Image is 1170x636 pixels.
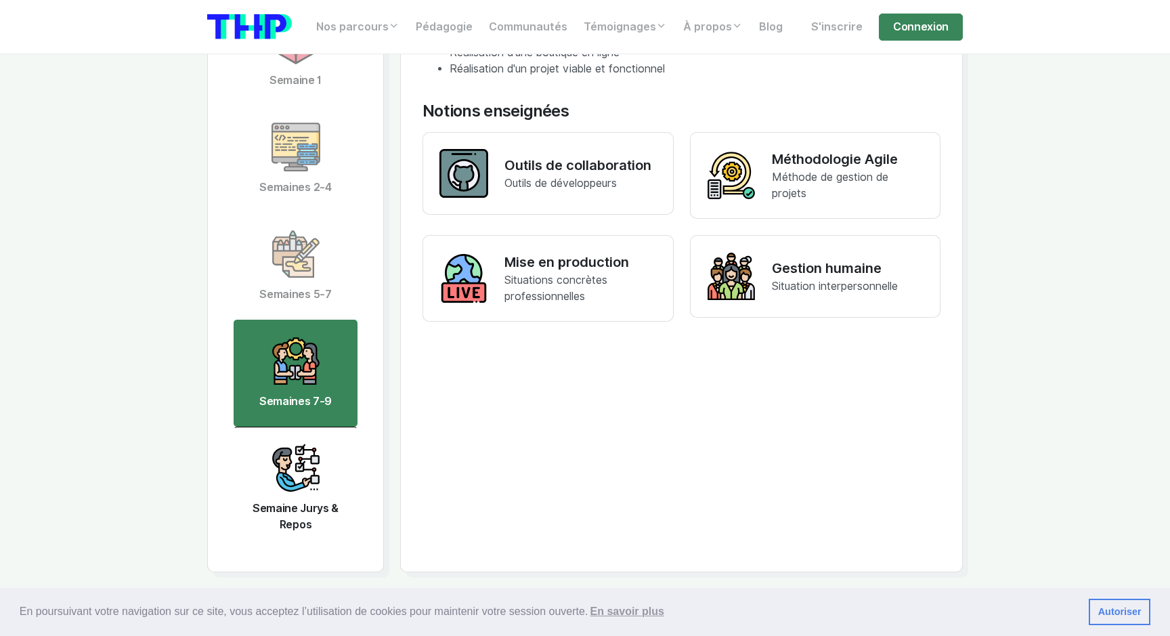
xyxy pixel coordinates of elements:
span: Situations concrètes professionnelles [504,274,607,303]
span: En poursuivant votre navigation sur ce site, vous acceptez l’utilisation de cookies pour mainteni... [20,601,1078,622]
a: S'inscrire [803,14,871,41]
a: Semaines 2-4 [234,106,357,213]
a: Connexion [879,14,963,41]
p: Méthodologie Agile [772,149,924,169]
span: Situation interpersonnelle [772,280,898,293]
a: Nos parcours [308,14,408,41]
img: logo [207,14,292,39]
li: Réalisation d'un projet viable et fonctionnel [450,61,940,77]
img: icon [272,230,320,278]
div: Notions enseignées [422,102,940,121]
a: Pédagogie [408,14,481,41]
p: Outils de collaboration [504,155,651,175]
a: Semaine Jurys & Repos [234,427,357,550]
span: Outils de développeurs [504,177,617,190]
p: Mise en production [504,252,657,272]
a: Témoignages [576,14,675,41]
a: Communautés [481,14,576,41]
img: icon [272,337,320,385]
p: Gestion humaine [772,258,898,278]
a: Semaines 7-9 [234,320,357,427]
a: dismiss cookie message [1089,599,1150,626]
a: learn more about cookies [588,601,666,622]
span: Méthode de gestion de projets [772,171,888,200]
img: icon [272,123,320,171]
a: Blog [751,14,791,41]
a: À propos [675,14,751,41]
img: icon [272,444,320,492]
a: Semaines 5-7 [234,213,357,320]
